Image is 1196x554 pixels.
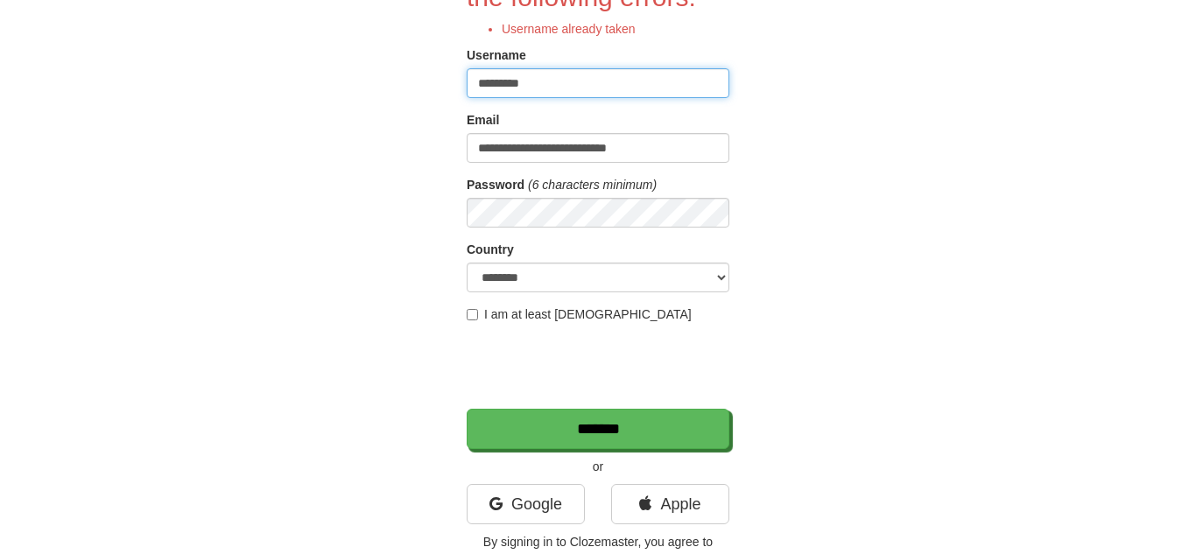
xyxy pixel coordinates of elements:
[502,20,729,38] li: Username already taken
[528,178,657,192] em: (6 characters minimum)
[467,305,692,323] label: I am at least [DEMOGRAPHIC_DATA]
[467,458,729,475] p: or
[467,332,733,400] iframe: reCAPTCHA
[467,111,499,129] label: Email
[467,176,524,193] label: Password
[467,241,514,258] label: Country
[467,46,526,64] label: Username
[467,484,585,524] a: Google
[611,484,729,524] a: Apple
[467,309,478,320] input: I am at least [DEMOGRAPHIC_DATA]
